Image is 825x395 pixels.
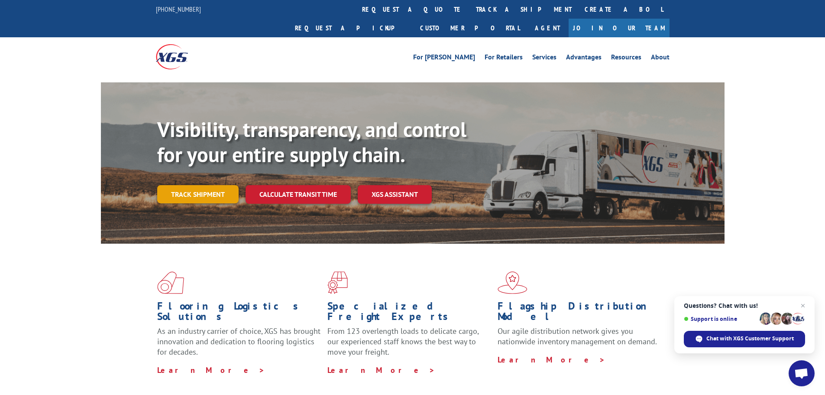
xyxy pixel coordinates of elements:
a: Customer Portal [414,19,526,37]
a: Open chat [789,360,815,386]
h1: Flooring Logistics Solutions [157,301,321,326]
a: Learn More > [327,365,435,375]
img: xgs-icon-total-supply-chain-intelligence-red [157,271,184,294]
span: As an industry carrier of choice, XGS has brought innovation and dedication to flooring logistics... [157,326,320,357]
span: Questions? Chat with us! [684,302,805,309]
span: Our agile distribution network gives you nationwide inventory management on demand. [498,326,657,346]
a: Learn More > [157,365,265,375]
p: From 123 overlength loads to delicate cargo, our experienced staff knows the best way to move you... [327,326,491,365]
a: About [651,54,670,63]
span: Chat with XGS Customer Support [684,331,805,347]
a: For [PERSON_NAME] [413,54,475,63]
a: Resources [611,54,641,63]
img: xgs-icon-focused-on-flooring-red [327,271,348,294]
a: XGS ASSISTANT [358,185,432,204]
a: Learn More > [498,355,605,365]
a: [PHONE_NUMBER] [156,5,201,13]
a: For Retailers [485,54,523,63]
h1: Flagship Distribution Model [498,301,661,326]
a: Advantages [566,54,602,63]
span: Chat with XGS Customer Support [706,335,794,343]
a: Track shipment [157,185,239,203]
a: Services [532,54,556,63]
img: xgs-icon-flagship-distribution-model-red [498,271,527,294]
h1: Specialized Freight Experts [327,301,491,326]
span: Support is online [684,316,757,322]
a: Join Our Team [569,19,670,37]
a: Request a pickup [288,19,414,37]
a: Calculate transit time [246,185,351,204]
a: Agent [526,19,569,37]
b: Visibility, transparency, and control for your entire supply chain. [157,116,466,168]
